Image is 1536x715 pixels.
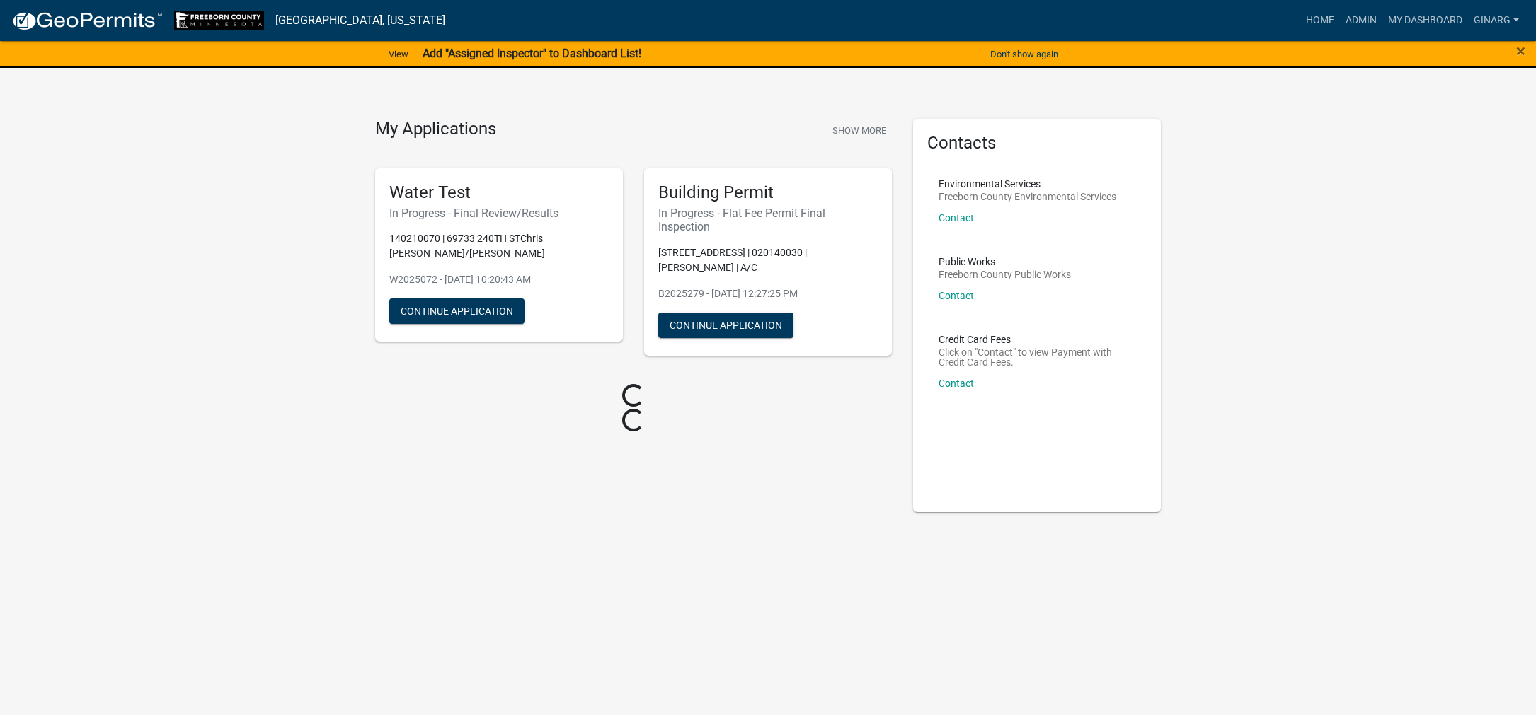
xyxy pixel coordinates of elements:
[389,231,609,261] p: 140210070 | 69733 240TH STChris [PERSON_NAME]/[PERSON_NAME]
[1300,7,1340,34] a: Home
[939,378,974,389] a: Contact
[174,11,264,30] img: Freeborn County, Minnesota
[658,182,878,203] h5: Building Permit
[658,286,878,301] p: B2025279 - [DATE] 12:27:25 PM
[939,290,974,301] a: Contact
[658,313,793,338] button: Continue Application
[1382,7,1468,34] a: My Dashboard
[1516,42,1525,59] button: Close
[1516,41,1525,61] span: ×
[939,347,1135,367] p: Click on "Contact" to view Payment with Credit Card Fees.
[658,245,878,275] p: [STREET_ADDRESS] | 020140030 | [PERSON_NAME] | A/C
[985,42,1064,66] button: Don't show again
[275,8,445,33] a: [GEOGRAPHIC_DATA], [US_STATE]
[939,192,1116,202] p: Freeborn County Environmental Services
[939,269,1071,279] p: Freeborn County Public Works
[939,179,1116,189] p: Environmental Services
[389,207,609,220] h6: In Progress - Final Review/Results
[1340,7,1382,34] a: Admin
[939,212,974,223] a: Contact
[939,257,1071,267] p: Public Works
[389,182,609,203] h5: Water Test
[389,272,609,287] p: W2025072 - [DATE] 10:20:43 AM
[658,207,878,233] h6: In Progress - Flat Fee Permit Final Inspection
[1468,7,1525,34] a: ginarg
[383,42,414,66] a: View
[423,47,641,60] strong: Add "Assigned Inspector" to Dashboard List!
[375,119,496,140] h4: My Applications
[939,335,1135,344] p: Credit Card Fees
[389,298,525,324] button: Continue Application
[827,119,892,142] button: Show More
[927,133,1147,153] h5: Contacts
